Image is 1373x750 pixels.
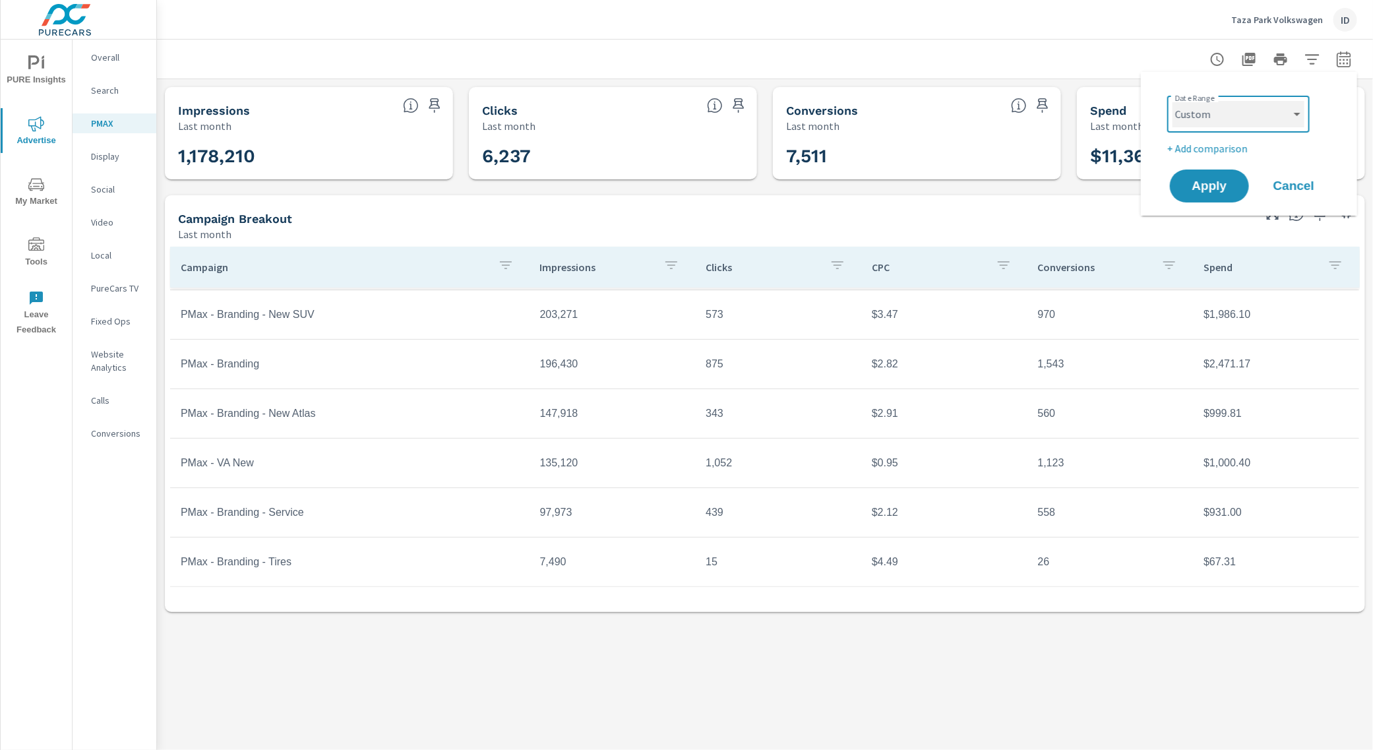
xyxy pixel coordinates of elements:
button: Cancel [1254,170,1333,203]
div: ID [1333,8,1357,32]
td: $4.49 [861,546,1027,578]
p: Website Analytics [91,348,146,374]
td: $2.82 [861,348,1027,381]
h3: 6,237 [482,145,744,168]
div: Overall [73,47,156,67]
td: $1,000.40 [1193,447,1359,480]
div: Video [73,212,156,232]
td: $2.12 [861,496,1027,529]
h5: Impressions [178,104,250,117]
span: The number of times an ad was shown on your behalf. [403,98,419,113]
p: CPC [872,261,985,274]
td: 558 [1027,496,1194,529]
div: Calls [73,391,156,410]
p: Taza Park Volkswagen [1231,14,1323,26]
button: Apply [1170,170,1249,203]
span: Advertise [5,116,68,148]
p: Fixed Ops [91,315,146,328]
span: The number of times an ad was clicked by a consumer. [707,98,723,113]
span: Save this to your personalized report [1032,95,1053,116]
td: 196,430 [530,348,696,381]
p: Calls [91,394,146,407]
td: 135,120 [530,447,696,480]
h5: Conversions [786,104,858,117]
td: $2,471.17 [1193,348,1359,381]
td: 573 [695,298,861,331]
td: 343 [695,397,861,430]
div: nav menu [1,40,72,343]
div: Fixed Ops [73,311,156,331]
td: $2.91 [861,397,1027,430]
p: Last month [482,118,535,134]
h3: $11,366 [1090,145,1352,168]
td: PMax - Branding - New Atlas [170,397,530,430]
div: Search [73,80,156,100]
p: Search [91,84,146,97]
p: Clicks [706,261,819,274]
td: 203,271 [530,298,696,331]
div: Local [73,245,156,265]
p: Campaign [181,261,487,274]
td: 875 [695,348,861,381]
td: 7,490 [530,546,696,578]
span: Save this to your personalized report [728,95,749,116]
td: 970 [1027,298,1194,331]
div: Conversions [73,423,156,443]
td: 147,918 [530,397,696,430]
h3: 7,511 [786,145,1048,168]
p: Display [91,150,146,163]
p: Last month [178,118,231,134]
td: $67.31 [1193,546,1359,578]
span: Total Conversions include Actions, Leads and Unmapped. [1011,98,1027,113]
p: Impressions [540,261,654,274]
td: PMax - Branding - Tires [170,546,530,578]
p: Last month [1090,118,1144,134]
td: $1,986.10 [1193,298,1359,331]
td: 1,123 [1027,447,1194,480]
p: PMAX [91,117,146,130]
div: PMAX [73,113,156,133]
td: PMax - Branding - Service [170,496,530,529]
p: Last month [786,118,839,134]
td: $3.47 [861,298,1027,331]
td: $999.81 [1193,397,1359,430]
button: Apply Filters [1299,46,1326,73]
button: "Export Report to PDF" [1236,46,1262,73]
td: 26 [1027,546,1194,578]
div: PureCars TV [73,278,156,298]
h5: Clicks [482,104,518,117]
div: Social [73,179,156,199]
span: Save this to your personalized report [424,95,445,116]
td: 97,973 [530,496,696,529]
span: Cancel [1267,180,1320,192]
td: 1,052 [695,447,861,480]
p: Local [91,249,146,262]
p: + Add comparison [1167,141,1336,156]
p: PureCars TV [91,282,146,295]
td: 15 [695,546,861,578]
td: PMax - Branding - New SUV [170,298,530,331]
span: Apply [1183,180,1236,192]
div: Website Analytics [73,344,156,377]
td: $0.95 [861,447,1027,480]
button: Select Date Range [1331,46,1357,73]
span: Leave Feedback [5,290,68,338]
p: Spend [1204,261,1317,274]
div: Display [73,146,156,166]
p: Conversions [91,427,146,440]
span: PURE Insights [5,55,68,88]
p: Video [91,216,146,229]
td: PMax - Branding [170,348,530,381]
td: PMax - VA New [170,447,530,480]
h5: Campaign Breakout [178,212,292,226]
td: 439 [695,496,861,529]
p: Overall [91,51,146,64]
td: 1,543 [1027,348,1194,381]
h5: Spend [1090,104,1126,117]
td: $931.00 [1193,496,1359,529]
span: Tools [5,237,68,270]
td: 560 [1027,397,1194,430]
p: Conversions [1038,261,1151,274]
p: Last month [178,226,231,242]
p: Social [91,183,146,196]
